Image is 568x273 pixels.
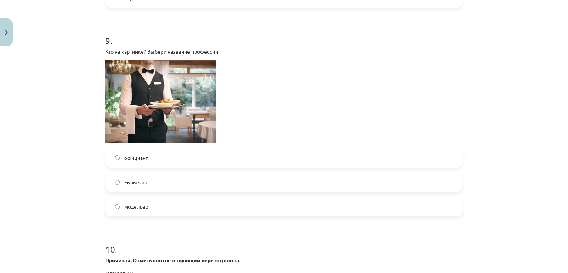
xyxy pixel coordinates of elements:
[105,60,216,143] img: Shutterstock_525488920_waiter_viesmīlis.jpg
[105,231,463,254] h1: 10 .
[115,180,120,185] input: музыкант
[124,203,148,210] span: модельер
[105,48,463,55] p: Кто на картинке? Выбери название профессии
[5,30,8,35] img: icon-close-lesson-0947bae3869378f0d4975bcd49f059093ad1ed9edebbc8119c70593378902aed.svg
[124,154,148,162] span: официант
[105,257,240,263] strong: Прочитай. Отметь соответствующий перевод слова.
[124,178,148,186] span: музыкант
[115,155,120,160] input: официант
[115,204,120,209] input: модельер
[105,23,463,45] h1: 9 .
